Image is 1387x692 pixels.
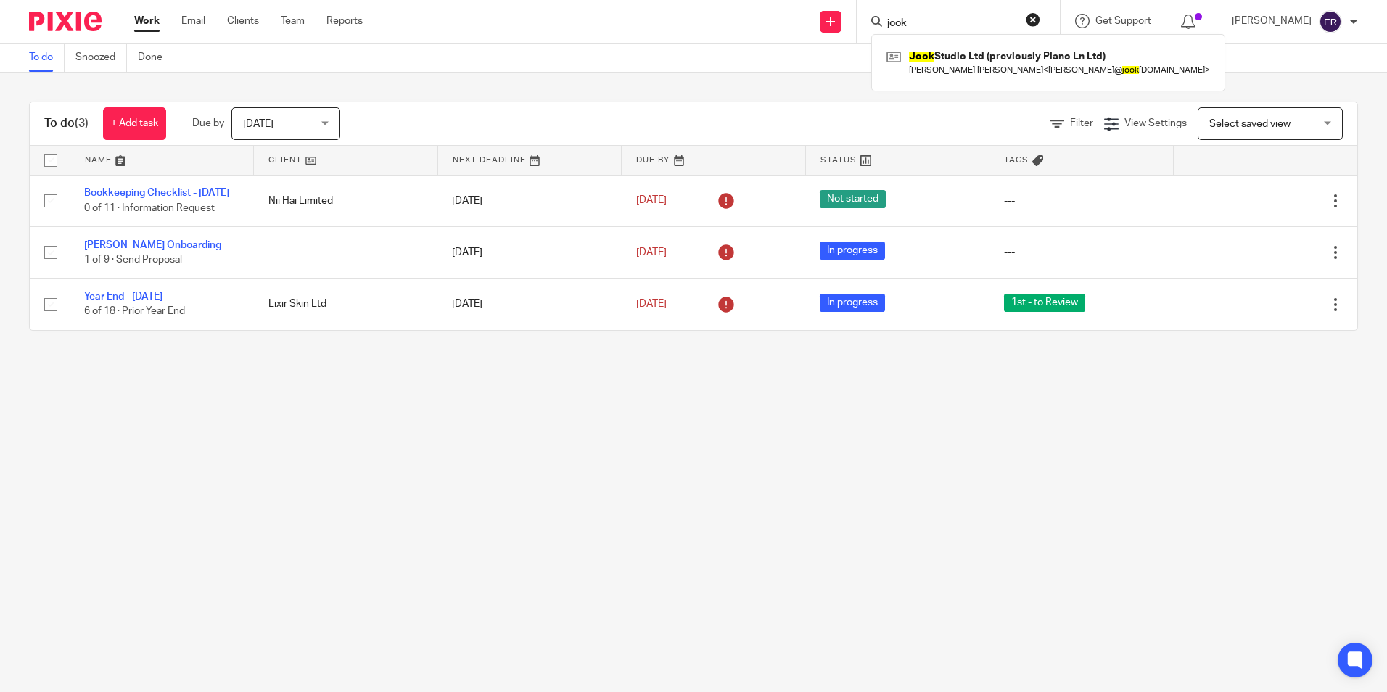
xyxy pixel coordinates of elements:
[1209,119,1291,129] span: Select saved view
[437,279,622,330] td: [DATE]
[84,203,215,213] span: 0 of 11 · Information Request
[84,255,182,265] span: 1 of 9 · Send Proposal
[1004,245,1159,260] div: ---
[44,116,89,131] h1: To do
[1232,14,1312,28] p: [PERSON_NAME]
[227,14,259,28] a: Clients
[820,242,885,260] span: In progress
[636,247,667,258] span: [DATE]
[84,292,162,302] a: Year End - [DATE]
[29,44,65,72] a: To do
[1095,16,1151,26] span: Get Support
[1124,118,1187,128] span: View Settings
[29,12,102,31] img: Pixie
[820,190,886,208] span: Not started
[636,196,667,206] span: [DATE]
[1319,10,1342,33] img: svg%3E
[138,44,173,72] a: Done
[636,299,667,309] span: [DATE]
[437,175,622,226] td: [DATE]
[75,44,127,72] a: Snoozed
[1004,194,1159,208] div: ---
[886,17,1016,30] input: Search
[1004,294,1085,312] span: 1st - to Review
[134,14,160,28] a: Work
[1026,12,1040,27] button: Clear
[181,14,205,28] a: Email
[103,107,166,140] a: + Add task
[243,119,273,129] span: [DATE]
[192,116,224,131] p: Due by
[84,307,185,317] span: 6 of 18 · Prior Year End
[437,226,622,278] td: [DATE]
[84,240,221,250] a: [PERSON_NAME] Onboarding
[326,14,363,28] a: Reports
[1004,156,1029,164] span: Tags
[1070,118,1093,128] span: Filter
[254,175,438,226] td: Nii Hai Limited
[281,14,305,28] a: Team
[254,279,438,330] td: Lixir Skin Ltd
[84,188,229,198] a: Bookkeeping Checklist - [DATE]
[75,118,89,129] span: (3)
[820,294,885,312] span: In progress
